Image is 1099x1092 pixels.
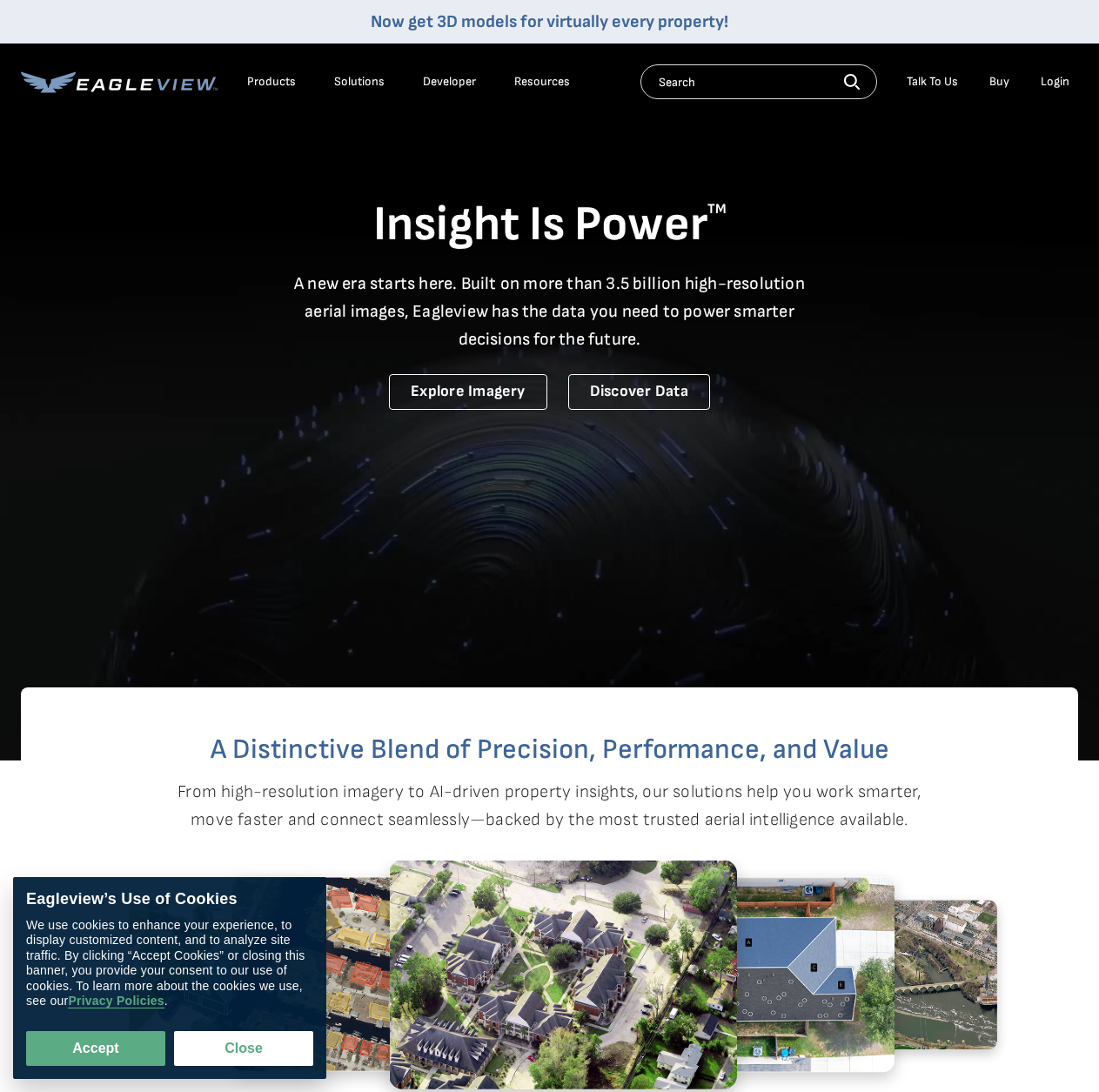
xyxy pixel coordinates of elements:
img: 2.2.png [599,876,895,1071]
a: Now get 3D models for virtually every property! [371,11,728,32]
a: Buy [989,74,1009,90]
p: A new era starts here. Built on more than 3.5 billion high-resolution aerial images, Eagleview ha... [284,270,816,353]
div: Solutions [334,74,385,90]
input: Search [640,64,877,99]
h1: Insight Is Power [21,195,1078,256]
p: From high-resolution imagery to AI-driven property insights, our solutions help you work smarter,... [178,778,922,834]
div: We use cookies to enhance your experience, to display customized content, and to analyze site tra... [26,918,313,1009]
div: Login [1041,74,1069,90]
img: 1.2.png [389,860,737,1089]
img: 5.2.png [231,876,527,1071]
a: Discover Data [568,374,710,410]
a: Developer [423,74,476,90]
div: Resources [514,74,570,90]
div: Products [247,74,296,90]
button: Close [174,1031,313,1066]
div: Eagleview’s Use of Cookies [26,890,313,909]
a: Privacy Policies [68,995,164,1009]
a: Explore Imagery [389,374,547,410]
sup: TM [707,201,727,218]
div: Talk To Us [907,74,958,90]
h2: A Distinctive Blend of Precision, Performance, and Value [90,736,1009,764]
button: Accept [26,1031,165,1066]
